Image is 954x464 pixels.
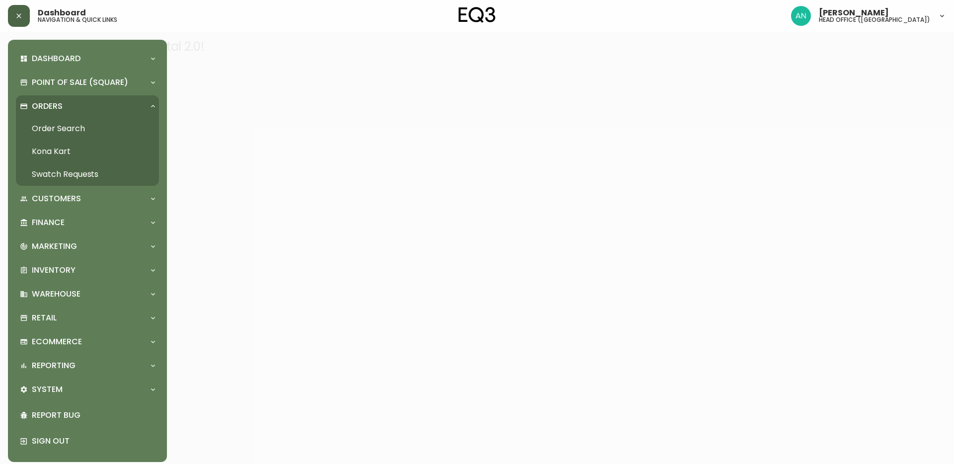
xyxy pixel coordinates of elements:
div: System [16,379,159,400]
p: Ecommerce [32,336,82,347]
div: Dashboard [16,48,159,70]
div: Ecommerce [16,331,159,353]
p: Finance [32,217,65,228]
p: Marketing [32,241,77,252]
p: System [32,384,63,395]
div: Marketing [16,235,159,257]
p: Orders [32,101,63,112]
img: logo [459,7,495,23]
div: Retail [16,307,159,329]
div: Sign Out [16,428,159,454]
span: [PERSON_NAME] [819,9,889,17]
p: Point of Sale (Square) [32,77,128,88]
div: Reporting [16,355,159,377]
div: Report Bug [16,402,159,428]
h5: head office ([GEOGRAPHIC_DATA]) [819,17,930,23]
a: Order Search [16,117,159,140]
p: Report Bug [32,410,155,421]
a: Kona Kart [16,140,159,163]
div: Finance [16,212,159,233]
div: Orders [16,95,159,117]
p: Retail [32,312,57,323]
div: Warehouse [16,283,159,305]
p: Sign Out [32,436,155,447]
span: Dashboard [38,9,86,17]
a: Swatch Requests [16,163,159,186]
p: Inventory [32,265,76,276]
p: Dashboard [32,53,80,64]
p: Warehouse [32,289,80,300]
p: Customers [32,193,81,204]
div: Inventory [16,259,159,281]
h5: navigation & quick links [38,17,117,23]
div: Customers [16,188,159,210]
img: b6763c7f328668d3cf0bc4ff7893ceca [791,6,811,26]
p: Reporting [32,360,76,371]
div: Point of Sale (Square) [16,72,159,93]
